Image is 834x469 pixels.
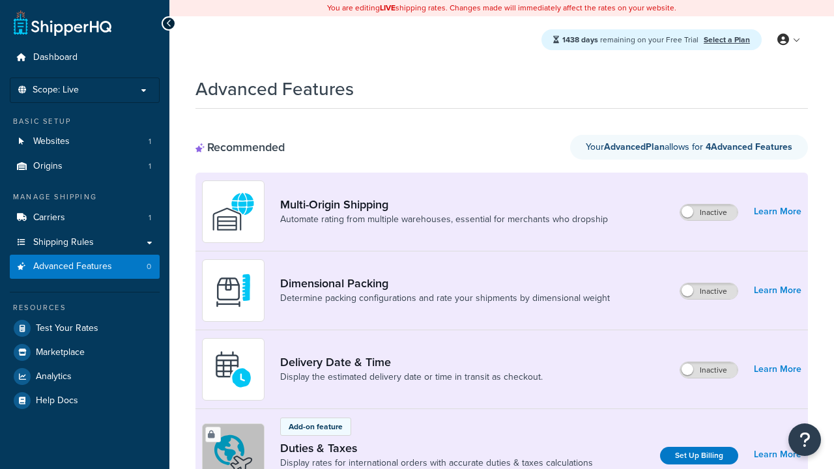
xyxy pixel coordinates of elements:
span: 1 [149,136,151,147]
li: Websites [10,130,160,154]
a: Select a Plan [704,34,750,46]
span: Help Docs [36,395,78,406]
a: Determine packing configurations and rate your shipments by dimensional weight [280,292,610,305]
a: Dimensional Packing [280,276,610,291]
a: Dashboard [10,46,160,70]
span: 0 [147,261,151,272]
span: remaining on your Free Trial [562,34,700,46]
li: Carriers [10,206,160,230]
a: Help Docs [10,389,160,412]
strong: Advanced Plan [604,140,665,154]
img: gfkeb5ejjkALwAAAABJRU5ErkJggg== [210,347,256,392]
a: Shipping Rules [10,231,160,255]
span: 1 [149,161,151,172]
a: Automate rating from multiple warehouses, essential for merchants who dropship [280,213,608,226]
a: Advanced Features0 [10,255,160,279]
a: Learn More [754,446,801,464]
a: Test Your Rates [10,317,160,340]
a: Display the estimated delivery date or time in transit as checkout. [280,371,543,384]
div: Manage Shipping [10,192,160,203]
a: Carriers1 [10,206,160,230]
a: Origins1 [10,154,160,178]
span: 1 [149,212,151,223]
label: Inactive [680,283,738,299]
div: Recommended [195,140,285,154]
strong: 4 Advanced Feature s [706,140,792,154]
span: Scope: Live [33,85,79,96]
a: Learn More [754,281,801,300]
span: Advanced Features [33,261,112,272]
a: Duties & Taxes [280,441,593,455]
div: Basic Setup [10,116,160,127]
p: Add-on feature [289,421,343,433]
a: Learn More [754,360,801,378]
label: Inactive [680,362,738,378]
span: Your allows for [586,140,706,154]
li: Origins [10,154,160,178]
span: Carriers [33,212,65,223]
span: Marketplace [36,347,85,358]
a: Marketplace [10,341,160,364]
label: Inactive [680,205,738,220]
h1: Advanced Features [195,76,354,102]
a: Set Up Billing [660,447,738,464]
span: Analytics [36,371,72,382]
span: Test Your Rates [36,323,98,334]
img: WatD5o0RtDAAAAAElFTkSuQmCC [210,189,256,234]
li: Advanced Features [10,255,160,279]
a: Analytics [10,365,160,388]
a: Learn More [754,203,801,221]
span: Dashboard [33,52,78,63]
span: Websites [33,136,70,147]
a: Delivery Date & Time [280,355,543,369]
span: Shipping Rules [33,237,94,248]
button: Open Resource Center [788,423,821,456]
img: DTVBYsAAAAAASUVORK5CYII= [210,268,256,313]
a: Websites1 [10,130,160,154]
strong: 1438 days [562,34,598,46]
a: Multi-Origin Shipping [280,197,608,212]
span: Origins [33,161,63,172]
b: LIVE [380,2,395,14]
div: Resources [10,302,160,313]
